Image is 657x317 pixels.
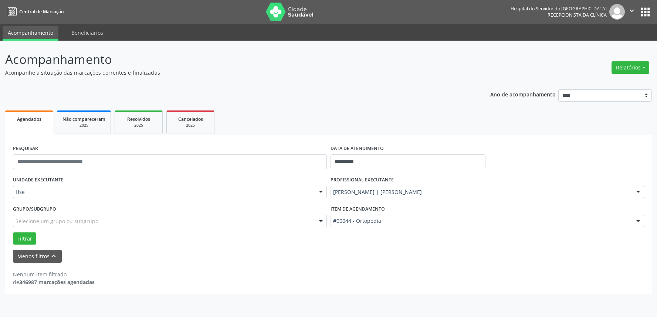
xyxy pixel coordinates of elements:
[13,232,36,245] button: Filtrar
[612,61,649,74] button: Relatórios
[19,279,95,286] strong: 346987 marcações agendadas
[490,89,556,99] p: Ano de acompanhamento
[13,143,38,154] label: PESQUISAR
[13,250,62,263] button: Menos filtros
[62,116,105,122] span: Não compareceram
[178,116,203,122] span: Cancelados
[5,50,458,69] p: Acompanhamento
[628,7,636,15] i: 
[17,116,41,122] span: Agendados
[333,188,629,196] span: [PERSON_NAME] | [PERSON_NAME]
[609,4,625,20] img: img
[331,174,394,186] label: PROFISSIONAL EXECUTANTE
[5,69,458,76] p: Acompanhe a situação das marcações correntes e finalizadas
[16,188,312,196] span: Hse
[548,12,607,18] span: Recepcionista da clínica
[511,6,607,12] div: Hospital do Servidor do [GEOGRAPHIC_DATA]
[127,116,150,122] span: Resolvidos
[331,203,385,215] label: Item de agendamento
[13,278,95,286] div: de
[333,217,629,225] span: #00044 - Ortopedia
[66,26,108,39] a: Beneficiários
[3,26,58,41] a: Acompanhamento
[62,123,105,128] div: 2025
[50,252,58,260] i: keyboard_arrow_up
[13,203,56,215] label: Grupo/Subgrupo
[172,123,209,128] div: 2025
[16,217,98,225] span: Selecione um grupo ou subgrupo
[19,8,64,15] span: Central de Marcação
[120,123,157,128] div: 2025
[13,174,64,186] label: UNIDADE EXECUTANTE
[639,6,652,18] button: apps
[13,270,95,278] div: Nenhum item filtrado
[331,143,384,154] label: DATA DE ATENDIMENTO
